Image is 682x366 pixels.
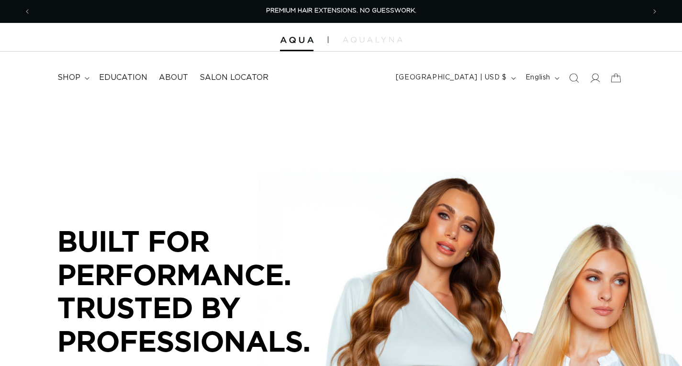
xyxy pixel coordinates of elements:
[343,37,402,43] img: aqualyna.com
[520,69,563,87] button: English
[93,67,153,89] a: Education
[200,73,268,83] span: Salon Locator
[563,67,584,89] summary: Search
[396,73,507,83] span: [GEOGRAPHIC_DATA] | USD $
[57,224,345,357] p: BUILT FOR PERFORMANCE. TRUSTED BY PROFESSIONALS.
[525,73,550,83] span: English
[266,8,416,14] span: PREMIUM HAIR EXTENSIONS. NO GUESSWORK.
[280,37,313,44] img: Aqua Hair Extensions
[57,73,80,83] span: shop
[159,73,188,83] span: About
[52,67,93,89] summary: shop
[99,73,147,83] span: Education
[153,67,194,89] a: About
[644,2,665,21] button: Next announcement
[390,69,520,87] button: [GEOGRAPHIC_DATA] | USD $
[194,67,274,89] a: Salon Locator
[17,2,38,21] button: Previous announcement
